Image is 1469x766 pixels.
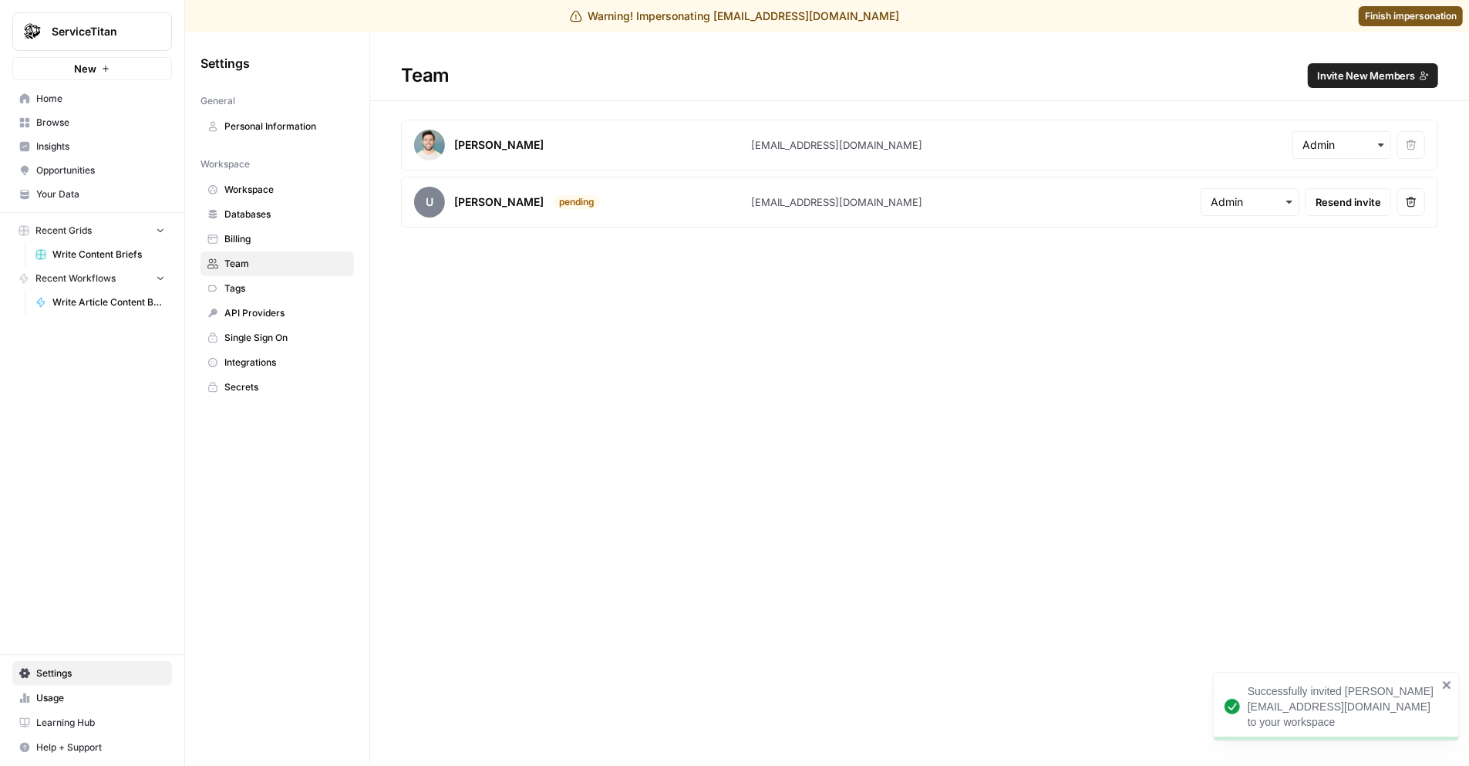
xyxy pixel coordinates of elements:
[18,18,45,46] img: ServiceTitan Logo
[1316,194,1381,210] span: Resend invite
[751,194,922,210] div: [EMAIL_ADDRESS][DOMAIN_NAME]
[224,120,347,133] span: Personal Information
[36,666,165,680] span: Settings
[36,716,165,730] span: Learning Hub
[200,54,250,73] span: Settings
[1248,683,1437,730] div: Successfully invited [PERSON_NAME][EMAIL_ADDRESS][DOMAIN_NAME] to your workspace
[200,114,354,139] a: Personal Information
[52,24,145,39] span: ServiceTitan
[224,257,347,271] span: Team
[74,61,96,76] span: New
[224,282,347,295] span: Tags
[1359,6,1463,26] a: Finish impersonation
[200,326,354,350] a: Single Sign On
[12,57,172,80] button: New
[29,290,172,315] a: Write Article Content Brief
[553,195,601,209] div: pending
[12,219,172,242] button: Recent Grids
[224,183,347,197] span: Workspace
[454,194,544,210] div: [PERSON_NAME]
[200,177,354,202] a: Workspace
[12,735,172,760] button: Help + Support
[12,134,172,159] a: Insights
[12,686,172,710] a: Usage
[36,164,165,177] span: Opportunities
[200,202,354,227] a: Databases
[1302,137,1381,153] input: Admin
[200,375,354,400] a: Secrets
[1442,679,1453,691] button: close
[200,227,354,251] a: Billing
[12,110,172,135] a: Browse
[370,63,1469,88] div: Team
[12,710,172,735] a: Learning Hub
[200,157,250,171] span: Workspace
[52,248,165,262] span: Write Content Briefs
[224,331,347,345] span: Single Sign On
[1365,9,1457,23] span: Finish impersonation
[36,92,165,106] span: Home
[1317,68,1415,83] span: Invite New Members
[36,691,165,705] span: Usage
[12,182,172,207] a: Your Data
[36,741,165,754] span: Help + Support
[1308,63,1438,88] button: Invite New Members
[12,86,172,111] a: Home
[1211,194,1289,210] input: Admin
[224,208,347,221] span: Databases
[200,276,354,301] a: Tags
[36,187,165,201] span: Your Data
[35,272,116,285] span: Recent Workflows
[12,158,172,183] a: Opportunities
[52,295,165,309] span: Write Article Content Brief
[200,94,235,108] span: General
[29,242,172,267] a: Write Content Briefs
[200,350,354,375] a: Integrations
[751,137,922,153] div: [EMAIL_ADDRESS][DOMAIN_NAME]
[36,140,165,154] span: Insights
[570,8,900,24] div: Warning! Impersonating [EMAIL_ADDRESS][DOMAIN_NAME]
[12,267,172,290] button: Recent Workflows
[414,187,445,218] span: u
[454,137,544,153] div: [PERSON_NAME]
[1306,188,1391,216] button: Resend invite
[224,380,347,394] span: Secrets
[224,306,347,320] span: API Providers
[12,12,172,51] button: Workspace: ServiceTitan
[224,232,347,246] span: Billing
[200,301,354,326] a: API Providers
[414,130,445,160] img: avatar
[12,661,172,686] a: Settings
[36,116,165,130] span: Browse
[35,224,92,238] span: Recent Grids
[200,251,354,276] a: Team
[224,356,347,370] span: Integrations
